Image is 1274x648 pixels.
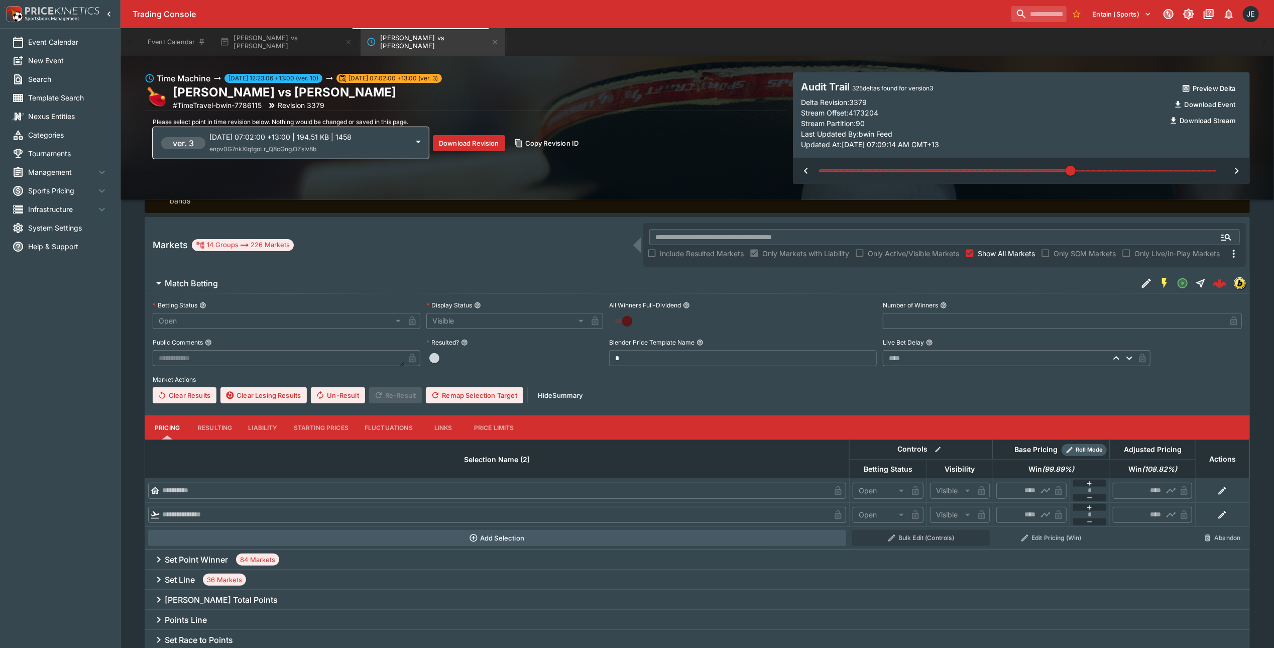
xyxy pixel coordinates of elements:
[934,463,986,475] span: Visibility
[1164,113,1242,129] button: Download Stream
[1155,274,1174,292] button: SGM Enabled
[852,84,933,92] span: 325 deltas found for version 3
[28,223,108,233] span: System Settings
[1087,6,1157,22] button: Select Tenant
[236,555,279,565] span: 84 Markets
[532,387,589,403] button: HideSummary
[609,301,681,309] p: All Winners Full-Dividend
[1174,274,1192,292] button: Open
[1210,273,1230,293] a: 2b1994a9-0ab7-4ef1-b30a-1512549b616a
[1110,440,1195,460] th: Adjusted Pricing
[426,313,587,329] div: Visible
[1177,277,1189,289] svg: Open
[28,55,108,66] span: New Event
[173,84,396,100] h2: Copy To Clipboard
[205,339,212,346] button: Public Comments
[199,302,206,309] button: Betting Status
[1072,446,1107,454] span: Roll Mode
[28,185,96,196] span: Sports Pricing
[286,415,357,440] button: Starting Prices
[930,483,974,499] div: Visible
[133,9,1007,20] div: Trading Console
[883,338,924,347] p: Live Bet Delay
[762,248,849,259] span: Only Markets with Liability
[1217,228,1235,246] button: Open
[801,107,1164,150] p: Stream Offset: 4173204 Stream Partition: 90 Last Updated By: bwin Feed Updated At: [DATE] 07:09:1...
[157,72,210,84] h6: Time Machine
[853,483,907,499] div: Open
[1200,5,1218,23] button: Documentation
[433,135,505,151] button: Download Revision
[3,4,23,24] img: PriceKinetics Logo
[932,443,945,456] button: Bulk edit
[1177,80,1242,96] button: Preview Delta
[153,313,404,329] div: Open
[1069,6,1085,22] button: No Bookmarks
[28,241,108,252] span: Help & Support
[165,555,228,565] h6: Set Point Winner
[1160,5,1178,23] button: Connected to PK
[801,97,867,107] p: Delta Revision: 3379
[220,387,307,403] button: Clear Losing Results
[153,301,197,309] p: Betting Status
[153,338,203,347] p: Public Comments
[926,339,933,346] button: Live Bet Delay
[1062,444,1107,456] div: Show/hide Price Roll mode configuration.
[868,248,959,259] span: Only Active/Visible Markets
[203,575,246,585] span: 36 Markets
[153,239,188,251] h5: Markets
[1010,444,1062,456] div: Base Pricing
[209,145,316,153] span: enpv0G7nkXIqfgoLr_Q8cGng.OZsIv8b
[853,463,923,475] span: Betting Status
[461,339,468,346] button: Resulted?
[1213,276,1227,290] img: logo-cerberus--red.svg
[453,454,541,466] span: Selection Name (2)
[278,100,324,111] p: Revision 3379
[28,130,108,140] span: Categories
[421,415,466,440] button: Links
[1192,274,1210,292] button: Straight
[1195,440,1249,479] th: Actions
[214,28,359,56] button: [PERSON_NAME] vs [PERSON_NAME]
[1243,6,1259,22] div: James Edlin
[1234,277,1246,289] div: bwin
[357,415,421,440] button: Fluctuations
[153,118,408,126] span: Please select point in time revision below. Nothing would be changed or saved in this page.
[142,28,212,56] button: Event Calendar
[660,248,744,259] span: Include Resulted Markets
[25,7,99,15] img: PriceKinetics
[466,415,522,440] button: Price Limits
[173,137,194,149] h6: ver. 3
[996,530,1107,546] button: Edit Pricing (Win)
[28,37,108,47] span: Event Calendar
[1220,5,1238,23] button: Notifications
[1180,5,1198,23] button: Toggle light/dark mode
[224,74,322,83] span: [DATE] 12:23:06 +13:00 (ver. 10)
[165,615,207,625] h6: Points Line
[196,239,290,251] div: 14 Groups 226 Markets
[1228,248,1240,260] svg: More
[28,167,96,177] span: Management
[165,575,195,585] h6: Set Line
[369,387,422,403] span: Re-Result
[28,204,96,214] span: Infrastructure
[25,17,79,21] img: Sportsbook Management
[190,415,240,440] button: Resulting
[852,530,990,546] button: Bulk Edit (Controls)
[165,635,233,645] h6: Set Race to Points
[683,302,690,309] button: All Winners Full-Dividend
[153,387,216,403] button: Clear Results
[145,273,1137,293] button: Match Betting
[930,507,974,523] div: Visible
[1017,463,1085,475] span: Win(99.89%)
[153,372,1242,387] label: Market Actions
[28,111,108,122] span: Nexus Entities
[28,148,108,159] span: Tournaments
[311,387,365,403] button: Un-Result
[148,530,847,546] button: Add Selection
[1213,276,1227,290] div: 2b1994a9-0ab7-4ef1-b30a-1512549b616a
[361,28,505,56] button: Roman Wiza vs Jakub Michalski
[853,507,907,523] div: Open
[165,595,278,605] h6: [PERSON_NAME] Total Points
